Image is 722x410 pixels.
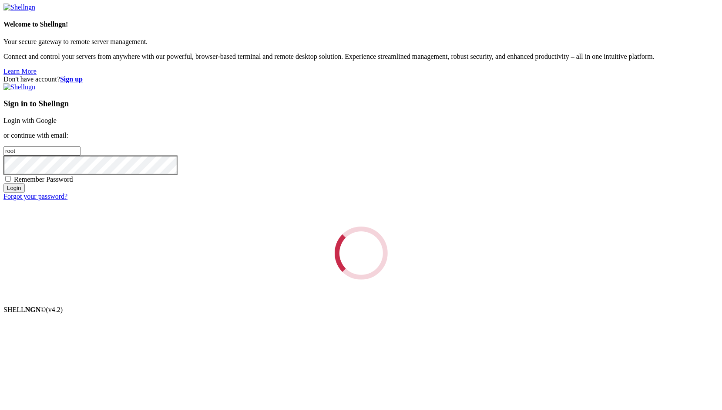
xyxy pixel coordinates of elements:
img: Shellngn [3,3,35,11]
span: 4.2.0 [46,306,63,313]
p: Connect and control your servers from anywhere with our powerful, browser-based terminal and remo... [3,53,719,61]
p: or continue with email: [3,132,719,139]
p: Your secure gateway to remote server management. [3,38,719,46]
h3: Sign in to Shellngn [3,99,719,108]
span: SHELL © [3,306,63,313]
a: Learn More [3,68,37,75]
a: Login with Google [3,117,57,124]
a: Forgot your password? [3,193,67,200]
div: Loading... [324,216,398,290]
b: NGN [25,306,41,313]
img: Shellngn [3,83,35,91]
div: Don't have account? [3,75,719,83]
input: Email address [3,146,81,156]
a: Sign up [60,75,83,83]
h4: Welcome to Shellngn! [3,20,719,28]
span: Remember Password [14,176,73,183]
input: Remember Password [5,176,11,182]
input: Login [3,183,25,193]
